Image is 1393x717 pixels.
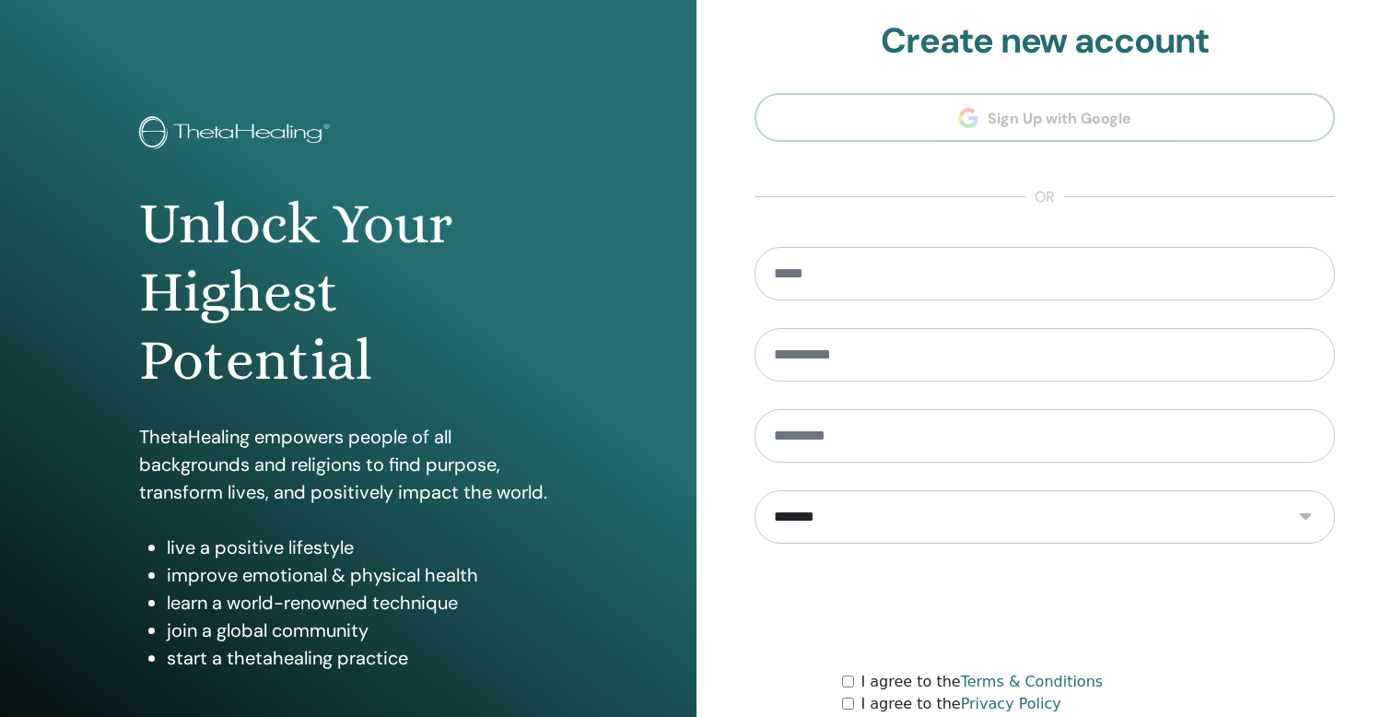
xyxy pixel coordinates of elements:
iframe: reCAPTCHA [905,571,1185,643]
h1: Unlock Your Highest Potential [139,190,557,395]
li: improve emotional & physical health [167,561,557,589]
h2: Create new account [755,20,1335,63]
li: live a positive lifestyle [167,534,557,561]
li: join a global community [167,617,557,644]
a: Privacy Policy [961,695,1061,712]
li: start a thetahealing practice [167,644,557,672]
p: ThetaHealing empowers people of all backgrounds and religions to find purpose, transform lives, a... [139,423,557,506]
label: I agree to the [861,693,1061,715]
li: learn a world-renowned technique [167,589,557,617]
label: I agree to the [861,671,1104,693]
span: or [1025,186,1064,208]
a: Terms & Conditions [961,673,1103,690]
